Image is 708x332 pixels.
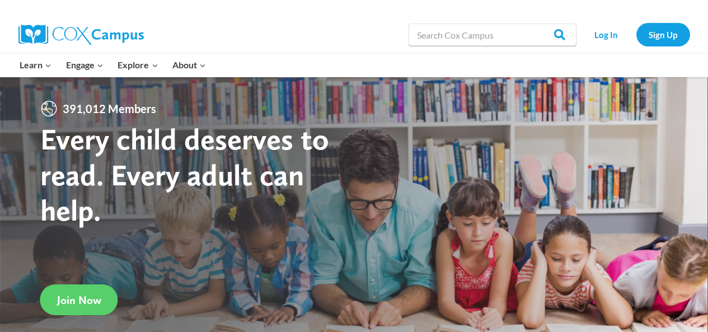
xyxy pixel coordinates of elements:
[582,23,690,46] nav: Secondary Navigation
[409,24,576,46] input: Search Cox Campus
[57,293,101,307] span: Join Now
[172,58,206,72] span: About
[18,25,144,45] img: Cox Campus
[636,23,690,46] a: Sign Up
[13,53,213,77] nav: Primary Navigation
[66,58,104,72] span: Engage
[40,121,329,228] strong: Every child deserves to read. Every adult can help.
[40,284,118,315] a: Join Now
[582,23,631,46] a: Log In
[20,58,51,72] span: Learn
[118,58,158,72] span: Explore
[58,100,161,118] span: 391,012 Members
